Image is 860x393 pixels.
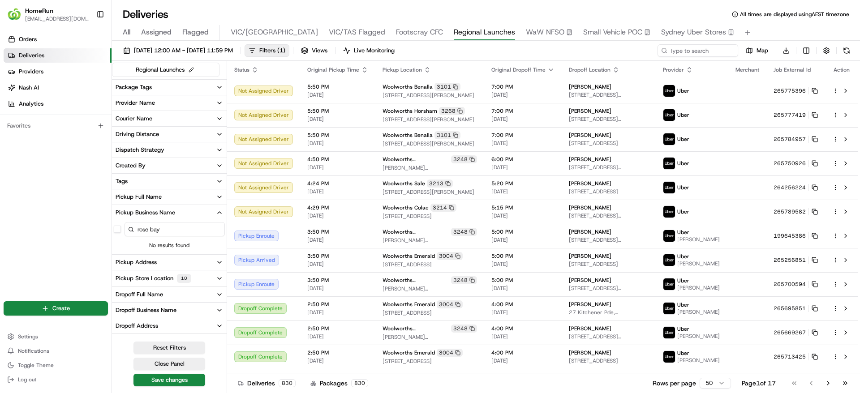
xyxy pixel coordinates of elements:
[491,309,555,316] span: [DATE]
[383,333,477,341] span: [PERSON_NAME][GEOGRAPHIC_DATA][PERSON_NAME], AU
[383,228,449,235] span: Woolworths [PERSON_NAME]
[491,164,555,171] span: [DATE]
[677,277,689,284] span: Uber
[18,347,49,355] span: Notifications
[4,359,108,372] button: Toggle Theme
[9,85,25,102] img: 1736555255976-a54dd68f-1ca7-489b-9aae-adbdc363a1c4
[569,236,649,243] span: [STREET_ADDRESS][PERSON_NAME]
[526,27,564,38] span: WaW NFSO
[677,160,689,167] span: Uber
[89,222,108,229] span: Pylon
[133,342,205,354] button: Reset Filters
[40,94,123,102] div: We're available if you need us!
[491,204,555,211] span: 5:15 PM
[307,180,368,187] span: 4:24 PM
[569,156,611,163] span: [PERSON_NAME]
[491,325,555,332] span: 4:00 PM
[112,80,227,95] button: Package Tags
[234,66,249,73] span: Status
[4,373,108,386] button: Log out
[139,115,163,125] button: See all
[434,83,460,91] div: 3101
[383,213,477,220] span: [STREET_ADDRESS]
[774,136,818,143] button: 265784957
[52,304,70,312] span: Create
[4,48,112,63] a: Deliveries
[569,188,649,195] span: [STREET_ADDRESS]
[238,379,296,388] div: Deliveries
[40,85,147,94] div: Start new chat
[774,184,818,191] button: 264256224
[133,374,205,386] button: Save changes
[677,284,720,291] span: [PERSON_NAME]
[663,66,684,73] span: Provider
[383,301,435,308] span: Woolworths Emerald
[4,81,112,95] a: Nash AI
[491,132,555,139] span: 7:00 PM
[677,136,689,143] span: Uber
[119,44,237,57] button: [DATE] 12:00 AM - [DATE] 11:59 PM
[312,47,327,55] span: Views
[757,47,768,55] span: Map
[677,301,689,308] span: Uber
[774,160,818,167] button: 265750926
[354,47,395,55] span: Live Monitoring
[9,130,23,145] img: Brigitte Vinadas
[25,15,89,22] button: [EMAIL_ADDRESS][DOMAIN_NAME]
[491,333,555,340] span: [DATE]
[742,379,776,388] div: Page 1 of 17
[774,208,806,215] span: 265789582
[307,107,368,115] span: 5:50 PM
[383,325,449,332] span: Woolworths [PERSON_NAME]
[9,201,16,208] div: 📗
[18,376,36,383] span: Log out
[307,301,368,308] span: 2:50 PM
[76,201,83,208] div: 💻
[116,337,175,346] div: Dropoff Store Location
[677,333,720,340] span: [PERSON_NAME]
[454,27,515,38] span: Regional Launches
[491,91,555,98] span: [DATE]
[569,140,649,147] span: [STREET_ADDRESS]
[182,27,209,38] span: Flagged
[116,115,152,123] div: Courier Name
[152,88,163,99] button: Start new chat
[79,163,98,170] span: [DATE]
[4,4,93,25] button: HomeRunHomeRun[EMAIL_ADDRESS][DOMAIN_NAME]
[383,83,433,90] span: Woolworths Benalla
[491,156,555,163] span: 6:00 PM
[569,261,649,268] span: [STREET_ADDRESS]
[112,334,227,349] button: Dropoff Store Location
[383,309,477,316] span: [STREET_ADDRESS]
[297,44,331,57] button: Views
[774,256,818,264] button: 265256851
[396,27,443,38] span: Footscray CFC
[259,47,285,55] span: Filters
[677,236,720,243] span: [PERSON_NAME]
[569,325,611,332] span: [PERSON_NAME]
[569,228,611,235] span: [PERSON_NAME]
[663,182,675,193] img: uber-new-logo.jpeg
[18,200,69,209] span: Knowledge Base
[383,156,449,163] span: Woolworths [PERSON_NAME]
[774,208,818,215] button: 265789582
[19,84,39,92] span: Nash AI
[832,66,851,73] div: Action
[307,156,368,163] span: 4:50 PM
[491,228,555,235] span: 5:00 PM
[677,111,689,119] span: Uber
[112,303,227,318] button: Dropoff Business Name
[125,222,225,236] input: Pickup Business Name
[307,261,368,268] span: [DATE]
[112,142,227,158] button: Dispatch Strategy
[658,44,738,57] input: Type to search
[307,309,368,316] span: [DATE]
[18,362,54,369] span: Toggle Theme
[439,107,465,115] div: 3268
[569,164,649,171] span: [STREET_ADDRESS][PERSON_NAME]
[141,27,172,38] span: Assigned
[28,139,73,146] span: [PERSON_NAME]
[742,44,772,57] button: Map
[774,111,818,119] button: 265777419
[307,333,368,340] span: [DATE]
